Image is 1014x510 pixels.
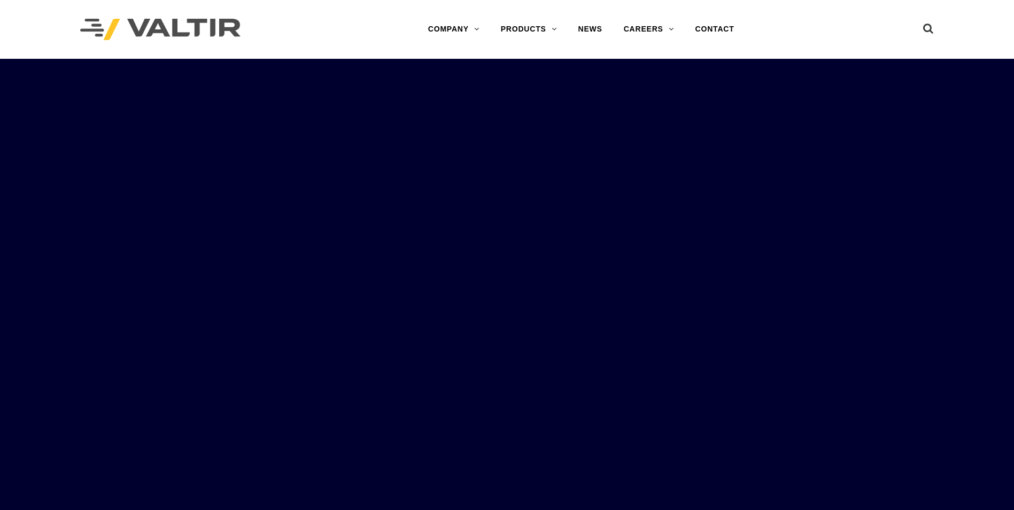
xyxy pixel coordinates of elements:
[685,19,745,40] a: CONTACT
[80,19,241,41] img: Valtir
[490,19,568,40] a: PRODUCTS
[613,19,685,40] a: CAREERS
[568,19,613,40] a: NEWS
[417,19,490,40] a: COMPANY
